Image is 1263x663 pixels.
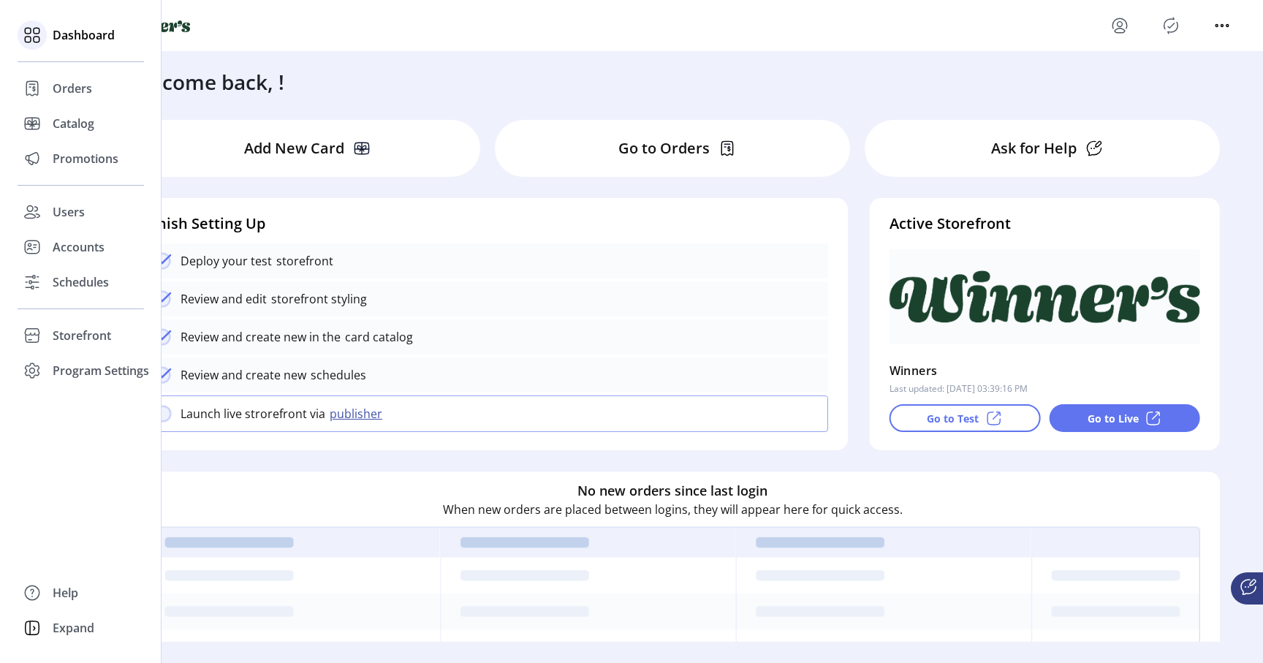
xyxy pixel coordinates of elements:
span: Program Settings [53,362,149,379]
p: Go to Orders [618,137,710,159]
button: menu [1210,14,1234,37]
p: Go to Live [1088,411,1139,426]
span: Catalog [53,115,94,132]
h4: Active Storefront [890,213,1200,235]
p: Add New Card [244,137,344,159]
p: Review and create new [181,366,306,384]
p: schedules [306,366,366,384]
span: Dashboard [53,26,115,44]
h3: Welcome back, ! [126,67,284,97]
span: Accounts [53,238,105,256]
p: Deploy your test [181,252,272,270]
span: Orders [53,80,92,97]
p: Last updated: [DATE] 03:39:16 PM [890,382,1028,395]
button: menu [1108,14,1131,37]
button: publisher [325,405,391,423]
p: Launch live strorefront via [181,405,325,423]
p: storefront [272,252,333,270]
p: Winners [890,359,938,382]
span: Users [53,203,85,221]
p: When new orders are placed between logins, they will appear here for quick access. [443,501,903,518]
span: Expand [53,619,94,637]
span: Storefront [53,327,111,344]
span: Schedules [53,273,109,291]
p: Ask for Help [991,137,1077,159]
span: Help [53,584,78,602]
p: Go to Test [927,411,979,426]
h6: No new orders since last login [577,481,767,501]
p: Review and edit [181,290,267,308]
p: card catalog [341,328,413,346]
button: Publisher Panel [1159,14,1183,37]
p: storefront styling [267,290,367,308]
span: Promotions [53,150,118,167]
p: Review and create new in the [181,328,341,346]
h4: Finish Setting Up [145,213,828,235]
